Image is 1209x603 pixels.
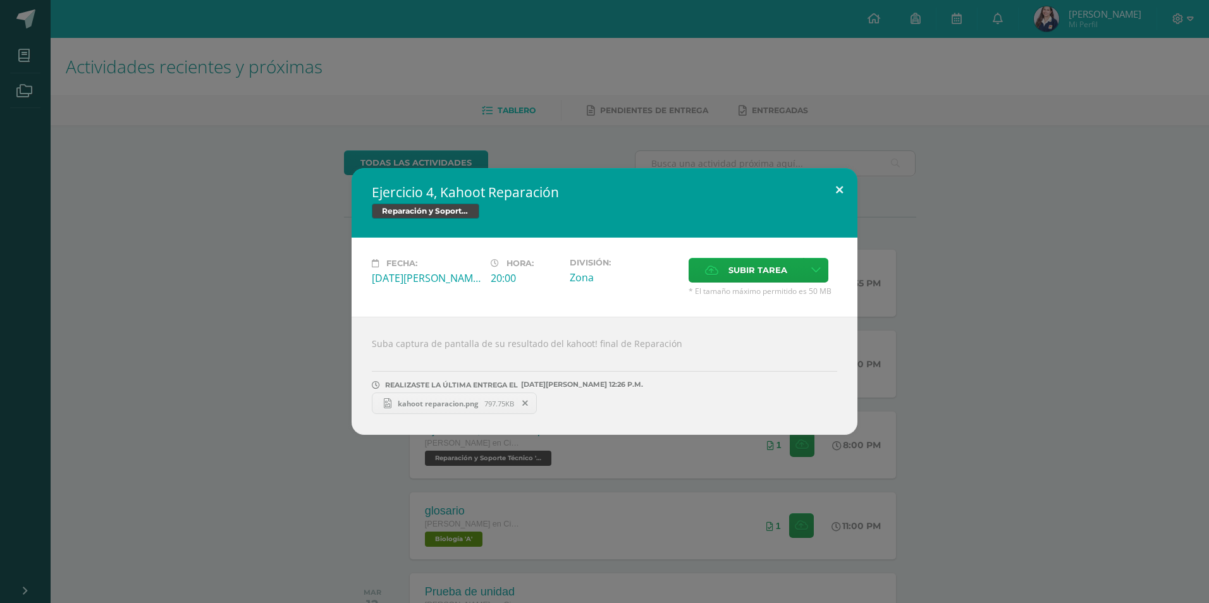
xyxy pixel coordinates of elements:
span: Fecha: [386,259,417,268]
label: División: [570,258,678,267]
a: kahoot reparacion.png 797.75KB [372,393,537,414]
span: kahoot reparacion.png [391,399,484,408]
div: 20:00 [491,271,560,285]
span: Reparación y Soporte Técnico [372,204,479,219]
div: [DATE][PERSON_NAME] [372,271,481,285]
span: * El tamaño máximo permitido es 50 MB [689,286,837,296]
h2: Ejercicio 4, Kahoot Reparación [372,183,837,201]
button: Close (Esc) [821,168,857,211]
div: Suba captura de pantalla de su resultado del kahoot! final de Reparación [352,317,857,435]
span: Hora: [506,259,534,268]
span: Subir tarea [728,259,787,282]
span: REALIZASTE LA ÚLTIMA ENTREGA EL [385,381,518,389]
span: 797.75KB [484,399,514,408]
div: Zona [570,271,678,284]
span: Remover entrega [515,396,536,410]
